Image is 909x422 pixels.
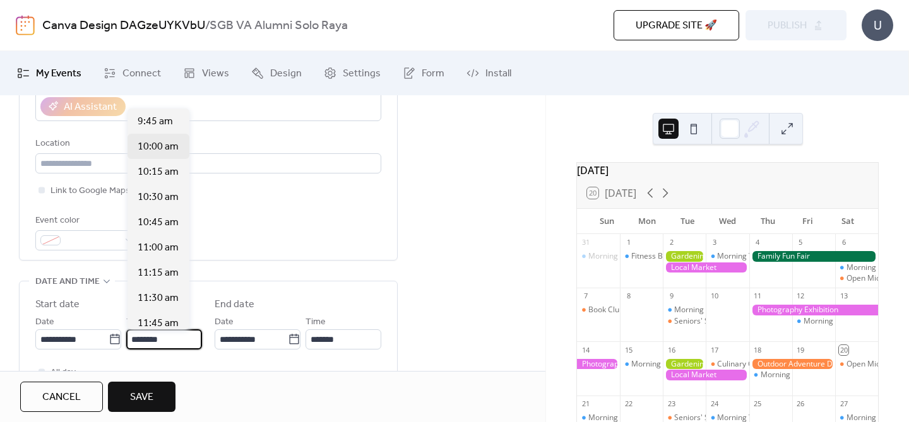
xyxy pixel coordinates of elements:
[796,238,805,247] div: 5
[753,399,763,409] div: 25
[36,66,81,81] span: My Events
[270,66,302,81] span: Design
[796,399,805,409] div: 26
[624,345,633,355] div: 15
[761,370,828,380] div: Morning Yoga Bliss
[35,315,54,330] span: Date
[753,345,763,355] div: 18
[138,291,179,306] span: 11:30 am
[138,240,179,255] span: 11:00 am
[138,215,179,230] span: 10:45 am
[667,238,676,247] div: 2
[35,136,379,151] div: Location
[35,213,136,228] div: Event color
[8,56,91,90] a: My Events
[627,209,668,234] div: Mon
[674,316,740,327] div: Seniors' Social Tea
[804,316,871,327] div: Morning Yoga Bliss
[126,315,146,330] span: Time
[485,66,511,81] span: Install
[393,56,454,90] a: Form
[16,15,35,35] img: logo
[122,66,161,81] span: Connect
[174,56,239,90] a: Views
[581,291,590,301] div: 7
[663,316,706,327] div: Seniors' Social Tea
[215,315,234,330] span: Date
[749,359,835,370] div: Outdoor Adventure Day
[130,390,153,405] span: Save
[663,251,706,262] div: Gardening Workshop
[788,209,828,234] div: Fri
[706,251,749,262] div: Morning Yoga Bliss
[749,251,878,262] div: Family Fun Fair
[631,359,699,370] div: Morning Yoga Bliss
[862,9,893,41] div: U
[202,66,229,81] span: Views
[242,56,311,90] a: Design
[581,399,590,409] div: 21
[108,382,175,412] button: Save
[588,305,661,315] div: Book Club Gathering
[138,139,179,155] span: 10:00 am
[710,238,719,247] div: 3
[753,238,763,247] div: 4
[577,305,620,315] div: Book Club Gathering
[210,14,348,38] b: SGB VA Alumni Solo Raya
[839,291,848,301] div: 13
[94,56,170,90] a: Connect
[667,399,676,409] div: 23
[138,165,179,180] span: 10:15 am
[753,291,763,301] div: 11
[577,251,620,262] div: Morning Yoga Bliss
[35,274,100,290] span: Date and time
[620,359,663,370] div: Morning Yoga Bliss
[835,262,878,273] div: Morning Yoga Bliss
[50,184,130,199] span: Link to Google Maps
[614,10,739,40] button: Upgrade site 🚀
[835,359,878,370] div: Open Mic Night
[663,370,749,380] div: Local Market
[314,56,390,90] a: Settings
[708,209,748,234] div: Wed
[749,370,792,380] div: Morning Yoga Bliss
[577,359,620,370] div: Photography Exhibition
[587,209,627,234] div: Sun
[20,382,103,412] button: Cancel
[42,14,205,38] a: Canva Design DAGzeUYKVbU
[674,305,742,315] div: Morning Yoga Bliss
[581,345,590,355] div: 14
[839,238,848,247] div: 6
[620,251,663,262] div: Fitness Bootcamp
[581,238,590,247] div: 31
[215,297,254,312] div: End date
[138,316,179,331] span: 11:45 am
[663,305,706,315] div: Morning Yoga Bliss
[577,163,878,178] div: [DATE]
[205,14,210,38] b: /
[138,266,179,281] span: 11:15 am
[138,114,173,129] span: 9:45 am
[624,399,633,409] div: 22
[710,291,719,301] div: 10
[624,238,633,247] div: 1
[847,359,901,370] div: Open Mic Night
[717,359,797,370] div: Culinary Cooking Class
[50,365,76,380] span: All day
[667,345,676,355] div: 16
[792,316,835,327] div: Morning Yoga Bliss
[747,209,788,234] div: Thu
[624,291,633,301] div: 8
[839,399,848,409] div: 27
[847,273,901,284] div: Open Mic Night
[42,390,81,405] span: Cancel
[35,297,80,312] div: Start date
[835,273,878,284] div: Open Mic Night
[706,359,749,370] div: Culinary Cooking Class
[710,345,719,355] div: 17
[796,345,805,355] div: 19
[796,291,805,301] div: 12
[828,209,868,234] div: Sat
[457,56,521,90] a: Install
